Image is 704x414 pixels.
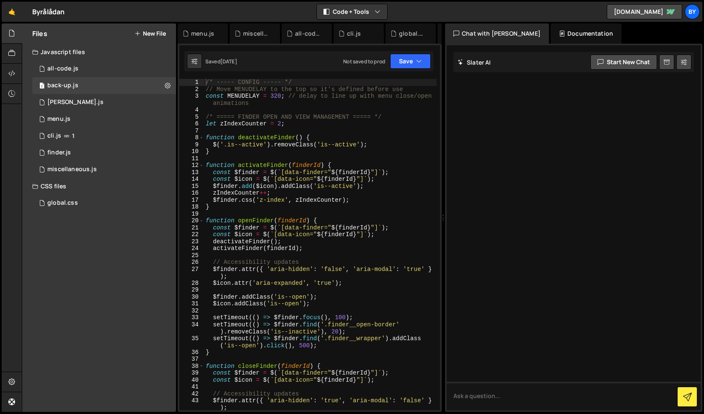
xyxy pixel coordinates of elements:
div: 7 [179,128,204,135]
div: 36 [179,349,204,356]
a: By [685,4,700,19]
div: Chat with [PERSON_NAME] [445,23,549,44]
div: 25 [179,252,204,259]
div: 39 [179,370,204,377]
div: [PERSON_NAME].js [47,99,104,106]
div: 27 [179,266,204,280]
div: Byrålådan [32,7,65,17]
div: 19 [179,211,204,218]
div: 10338/45238.js [32,111,176,128]
div: 32 [179,307,204,315]
button: Code + Tools [317,4,387,19]
div: 43 [179,397,204,411]
button: Save [390,54,431,69]
div: 14 [179,176,204,183]
div: 23 [179,238,204,245]
div: 42 [179,391,204,398]
div: global.css [47,199,78,207]
div: cli.js [47,132,61,140]
div: 30 [179,294,204,301]
div: 18 [179,203,204,211]
div: 9 [179,141,204,148]
a: 🤙 [2,2,22,22]
div: 10 [179,148,204,155]
div: 38 [179,363,204,370]
div: 41 [179,383,204,391]
div: 21 [179,224,204,232]
div: 5 [179,114,204,121]
div: all-code.js [295,29,322,38]
div: global.css [399,29,426,38]
div: 10338/45237.js [32,161,176,178]
h2: Slater AI [458,58,491,66]
div: [DATE] [220,58,237,65]
button: Start new chat [590,55,657,70]
div: 10338/24973.js [32,144,176,161]
div: 22 [179,231,204,238]
div: miscellaneous.js [243,29,270,38]
div: cli.js [347,29,361,38]
span: 1 [72,133,75,139]
div: finder.js [47,149,71,156]
button: New File [135,30,166,37]
div: 34 [179,321,204,335]
span: 1 [39,83,44,90]
div: 33 [179,314,204,321]
h2: Files [32,29,47,38]
div: menu.js [47,115,70,123]
div: miscellaneous.js [47,166,97,173]
div: 26 [179,259,204,266]
div: 6 [179,120,204,128]
div: 1 [179,79,204,86]
div: 2 [179,86,204,93]
div: Javascript files [22,44,176,60]
div: 29 [179,286,204,294]
div: 24 [179,245,204,252]
div: 12 [179,162,204,169]
div: 31 [179,300,204,307]
div: 10338/23371.js [32,128,176,144]
div: 10338/45267.js [32,77,176,94]
div: 13 [179,169,204,176]
div: 37 [179,356,204,363]
div: Saved [205,58,237,65]
div: 40 [179,377,204,384]
div: 16 [179,190,204,197]
div: CSS files [22,178,176,195]
div: back-up.js [47,82,78,89]
div: menu.js [191,29,214,38]
div: 4 [179,107,204,114]
div: 35 [179,335,204,349]
div: 17 [179,197,204,204]
div: 28 [179,280,204,287]
div: Not saved to prod [343,58,385,65]
div: Documentation [551,23,621,44]
div: all-code.js [47,65,78,73]
div: 10338/24192.css [32,195,176,211]
div: 11 [179,155,204,162]
div: 15 [179,183,204,190]
div: 3 [179,93,204,107]
div: 10338/45273.js [32,94,176,111]
div: 8 [179,134,204,141]
div: 10338/35579.js [32,60,176,77]
div: 20 [179,217,204,224]
a: [DOMAIN_NAME] [607,4,682,19]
